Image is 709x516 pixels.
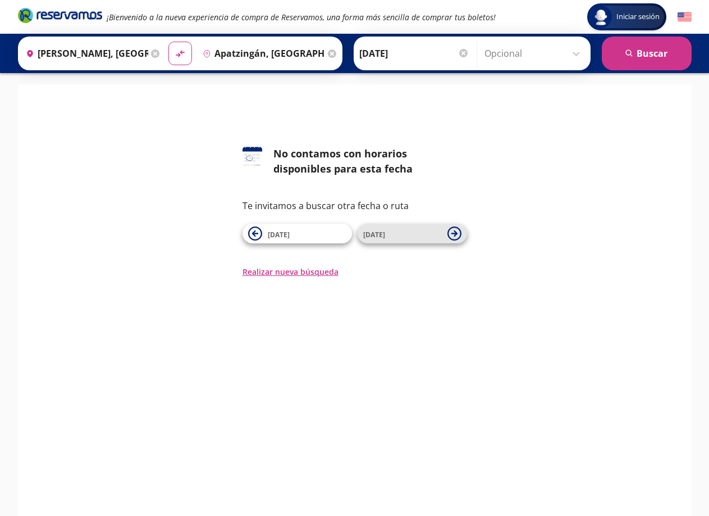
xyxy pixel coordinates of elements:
[243,199,467,212] p: Te invitamos a buscar otra fecha o ruta
[18,7,102,24] i: Brand Logo
[612,11,664,22] span: Iniciar sesión
[107,12,496,22] em: ¡Bienvenido a la nueva experiencia de compra de Reservamos, una forma más sencilla de comprar tus...
[273,146,467,176] div: No contamos con horarios disponibles para esta fecha
[18,7,102,27] a: Brand Logo
[359,39,469,67] input: Elegir Fecha
[602,37,692,70] button: Buscar
[358,224,467,243] button: [DATE]
[268,230,290,239] span: [DATE]
[678,10,692,24] button: English
[484,39,585,67] input: Opcional
[243,224,352,243] button: [DATE]
[21,39,148,67] input: Buscar Origen
[363,230,385,239] span: [DATE]
[198,39,325,67] input: Buscar Destino
[243,266,339,278] button: Realizar nueva búsqueda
